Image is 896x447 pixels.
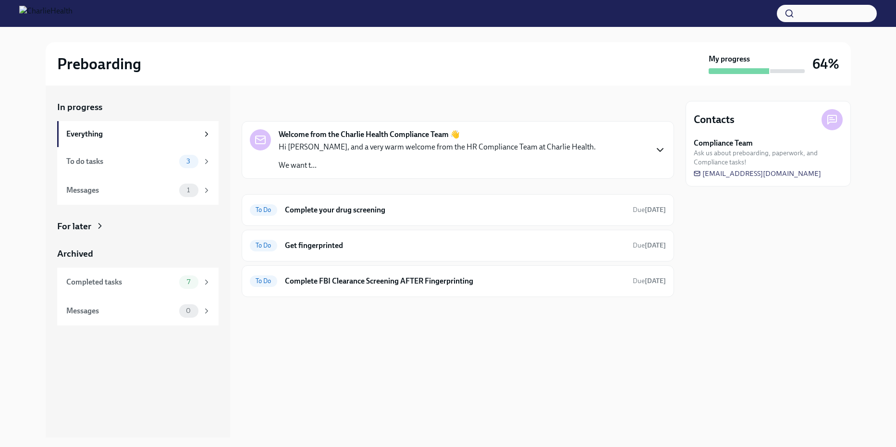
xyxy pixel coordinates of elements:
[57,176,219,205] a: Messages1
[57,147,219,176] a: To do tasks3
[694,112,735,127] h4: Contacts
[285,205,625,215] h6: Complete your drug screening
[242,101,287,113] div: In progress
[66,277,175,287] div: Completed tasks
[645,277,666,285] strong: [DATE]
[250,206,277,213] span: To Do
[181,186,196,194] span: 1
[57,220,219,233] a: For later
[645,206,666,214] strong: [DATE]
[633,277,666,285] span: Due
[66,156,175,167] div: To do tasks
[250,202,666,218] a: To DoComplete your drug screeningDue[DATE]
[66,129,198,139] div: Everything
[250,273,666,289] a: To DoComplete FBI Clearance Screening AFTER FingerprintingDue[DATE]
[709,54,750,64] strong: My progress
[57,268,219,297] a: Completed tasks7
[66,306,175,316] div: Messages
[633,241,666,249] span: Due
[57,101,219,113] a: In progress
[285,240,625,251] h6: Get fingerprinted
[181,158,196,165] span: 3
[279,129,460,140] strong: Welcome from the Charlie Health Compliance Team 👋
[285,276,625,286] h6: Complete FBI Clearance Screening AFTER Fingerprinting
[57,297,219,325] a: Messages0
[57,248,219,260] a: Archived
[645,241,666,249] strong: [DATE]
[250,242,277,249] span: To Do
[181,278,196,286] span: 7
[279,142,596,152] p: Hi [PERSON_NAME], and a very warm welcome from the HR Compliance Team at Charlie Health.
[250,238,666,253] a: To DoGet fingerprintedDue[DATE]
[57,54,141,74] h2: Preboarding
[66,185,175,196] div: Messages
[694,169,821,178] a: [EMAIL_ADDRESS][DOMAIN_NAME]
[250,277,277,285] span: To Do
[694,138,753,149] strong: Compliance Team
[57,121,219,147] a: Everything
[633,206,666,214] span: Due
[180,307,196,314] span: 0
[633,241,666,250] span: August 19th, 2025 08:00
[57,220,91,233] div: For later
[19,6,73,21] img: CharlieHealth
[812,55,839,73] h3: 64%
[279,160,596,171] p: We want t...
[633,276,666,286] span: August 22nd, 2025 08:00
[694,149,843,167] span: Ask us about preboarding, paperwork, and Compliance tasks!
